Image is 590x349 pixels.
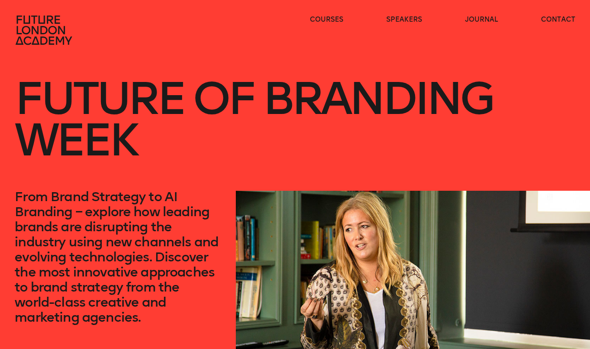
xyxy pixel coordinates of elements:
[465,15,498,24] a: journal
[541,15,575,24] a: contact
[386,15,422,24] a: speakers
[15,189,221,325] p: From Brand Strategy to AI Branding – explore how leading brands are disrupting the industry using...
[15,48,575,191] h1: Future of branding week
[310,15,343,24] a: courses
